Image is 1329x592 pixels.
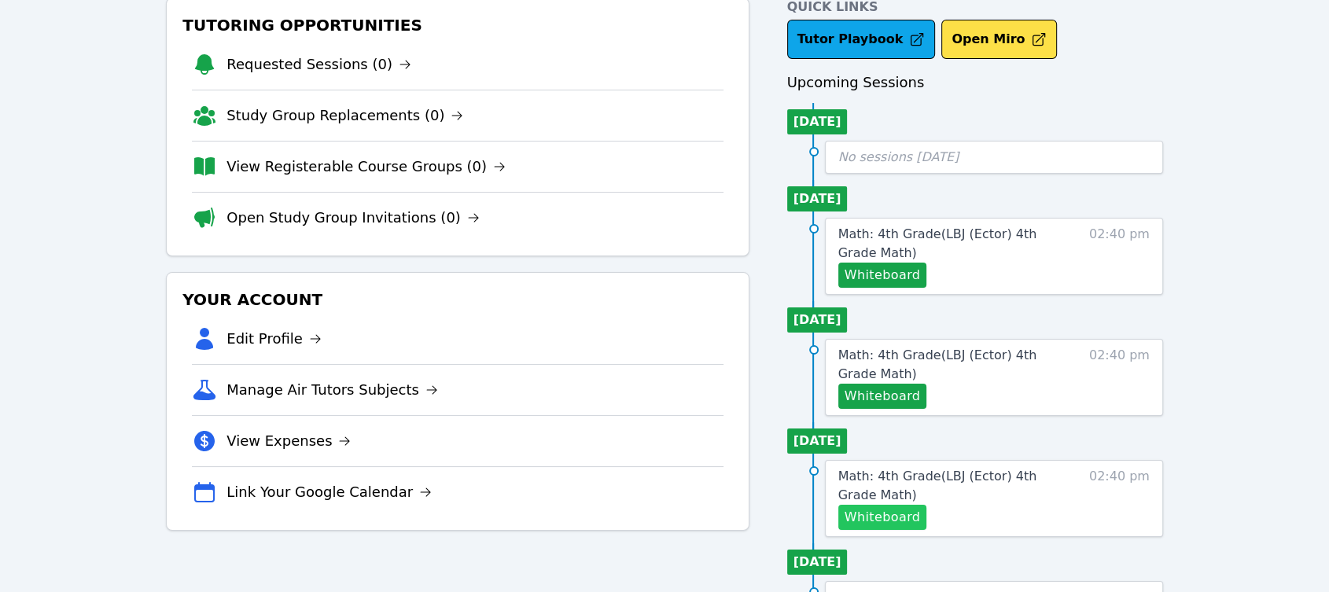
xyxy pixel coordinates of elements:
button: Open Miro [941,20,1057,59]
span: 02:40 pm [1089,467,1150,530]
a: Open Study Group Invitations (0) [226,207,480,229]
li: [DATE] [787,109,848,134]
button: Whiteboard [838,384,927,409]
a: Math: 4th Grade(LBJ (Ector) 4th Grade Math) [838,225,1072,263]
span: Math: 4th Grade ( LBJ (Ector) 4th Grade Math ) [838,347,1037,381]
h3: Tutoring Opportunities [179,11,735,39]
span: Math: 4th Grade ( LBJ (Ector) 4th Grade Math ) [838,469,1037,502]
li: [DATE] [787,428,848,454]
span: 02:40 pm [1089,225,1150,288]
h3: Upcoming Sessions [787,72,1163,94]
a: View Registerable Course Groups (0) [226,156,506,178]
span: 02:40 pm [1089,346,1150,409]
a: Math: 4th Grade(LBJ (Ector) 4th Grade Math) [838,346,1072,384]
a: Math: 4th Grade(LBJ (Ector) 4th Grade Math) [838,467,1072,505]
span: No sessions [DATE] [838,149,959,164]
button: Whiteboard [838,263,927,288]
a: View Expenses [226,430,351,452]
li: [DATE] [787,550,848,575]
a: Requested Sessions (0) [226,53,411,75]
span: Math: 4th Grade ( LBJ (Ector) 4th Grade Math ) [838,226,1037,260]
a: Link Your Google Calendar [226,481,432,503]
a: Tutor Playbook [787,20,936,59]
h3: Your Account [179,285,735,314]
a: Edit Profile [226,328,322,350]
button: Whiteboard [838,505,927,530]
li: [DATE] [787,307,848,333]
a: Study Group Replacements (0) [226,105,463,127]
li: [DATE] [787,186,848,211]
a: Manage Air Tutors Subjects [226,379,438,401]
